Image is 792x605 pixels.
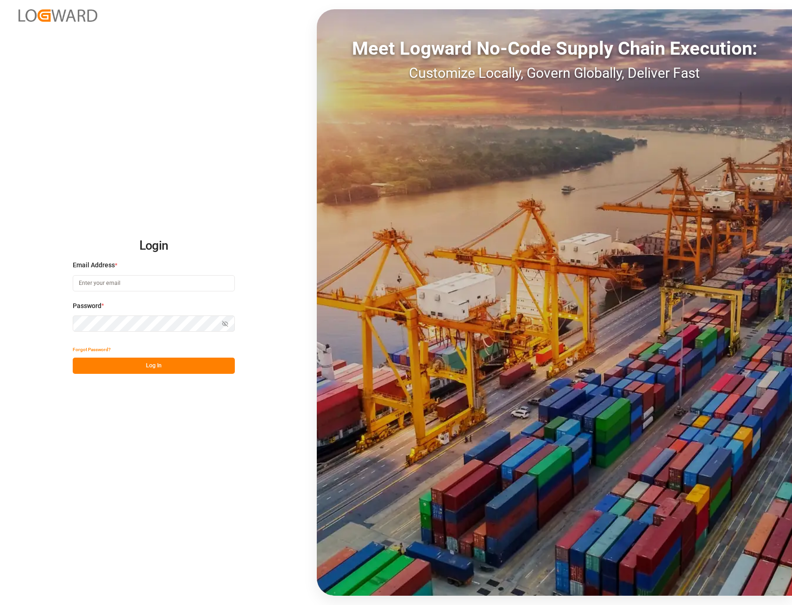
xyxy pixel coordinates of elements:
h2: Login [73,231,235,261]
img: Logward_new_orange.png [19,9,97,22]
input: Enter your email [73,275,235,291]
span: Password [73,301,101,311]
button: Log In [73,358,235,374]
div: Meet Logward No-Code Supply Chain Execution: [317,35,792,63]
button: Forgot Password? [73,341,111,358]
div: Customize Locally, Govern Globally, Deliver Fast [317,63,792,83]
span: Email Address [73,260,115,270]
